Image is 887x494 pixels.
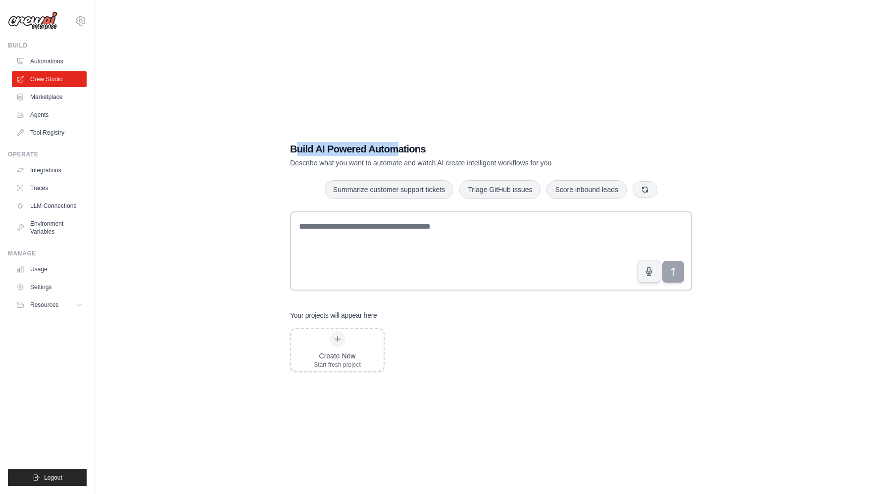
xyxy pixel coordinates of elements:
[8,469,87,486] button: Logout
[12,216,87,240] a: Environment Variables
[314,361,361,369] div: Start fresh project
[633,181,657,198] button: Get new suggestions
[8,150,87,158] div: Operate
[290,310,377,320] h3: Your projects will appear here
[290,158,623,168] p: Describe what you want to automate and watch AI create intelligent workflows for you
[12,198,87,214] a: LLM Connections
[12,53,87,69] a: Automations
[638,260,660,283] button: Click to speak your automation idea
[12,297,87,313] button: Resources
[459,180,541,199] button: Triage GitHub issues
[290,142,623,156] h1: Build AI Powered Automations
[8,249,87,257] div: Manage
[12,261,87,277] a: Usage
[12,107,87,123] a: Agents
[838,446,887,494] iframe: Chat Widget
[12,89,87,105] a: Marketplace
[8,42,87,49] div: Build
[12,180,87,196] a: Traces
[314,351,361,361] div: Create New
[546,180,627,199] button: Score inbound leads
[12,125,87,141] a: Tool Registry
[30,301,58,309] span: Resources
[12,162,87,178] a: Integrations
[44,474,62,482] span: Logout
[8,11,57,30] img: Logo
[12,279,87,295] a: Settings
[12,71,87,87] a: Crew Studio
[325,180,453,199] button: Summarize customer support tickets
